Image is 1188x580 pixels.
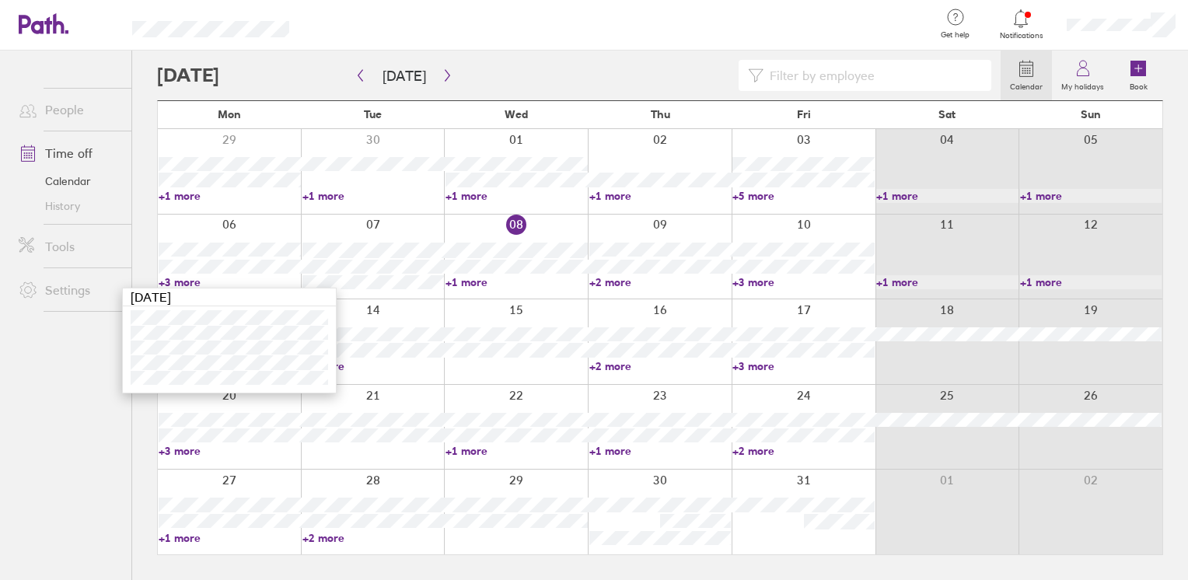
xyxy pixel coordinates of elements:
[732,359,875,373] a: +3 more
[6,138,131,169] a: Time off
[589,444,732,458] a: +1 more
[445,189,588,203] a: +1 more
[651,108,670,121] span: Thu
[1001,51,1052,100] a: Calendar
[370,63,439,89] button: [DATE]
[123,288,336,306] div: [DATE]
[6,169,131,194] a: Calendar
[732,275,875,289] a: +3 more
[589,189,732,203] a: +1 more
[732,444,875,458] a: +2 more
[159,189,301,203] a: +1 more
[1052,78,1113,92] label: My holidays
[876,275,1019,289] a: +1 more
[996,8,1046,40] a: Notifications
[159,444,301,458] a: +3 more
[302,359,445,373] a: +4 more
[1020,275,1162,289] a: +1 more
[1001,78,1052,92] label: Calendar
[505,108,528,121] span: Wed
[6,274,131,306] a: Settings
[1020,189,1162,203] a: +1 more
[6,94,131,125] a: People
[1120,78,1157,92] label: Book
[302,189,445,203] a: +1 more
[589,359,732,373] a: +2 more
[218,108,241,121] span: Mon
[364,108,382,121] span: Tue
[302,531,445,545] a: +2 more
[1081,108,1101,121] span: Sun
[159,531,301,545] a: +1 more
[1113,51,1163,100] a: Book
[930,30,980,40] span: Get help
[996,31,1046,40] span: Notifications
[938,108,956,121] span: Sat
[797,108,811,121] span: Fri
[1052,51,1113,100] a: My holidays
[445,275,588,289] a: +1 more
[6,194,131,218] a: History
[876,189,1019,203] a: +1 more
[159,275,301,289] a: +3 more
[589,275,732,289] a: +2 more
[445,444,588,458] a: +1 more
[763,61,983,90] input: Filter by employee
[6,231,131,262] a: Tools
[732,189,875,203] a: +5 more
